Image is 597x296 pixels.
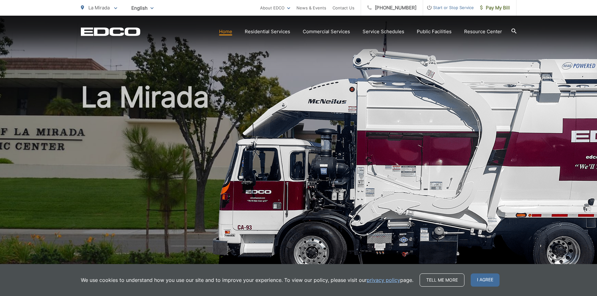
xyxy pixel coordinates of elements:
[333,4,354,12] a: Contact Us
[363,28,404,35] a: Service Schedules
[88,5,110,11] span: La Mirada
[127,3,158,13] span: English
[420,273,464,287] a: Tell me more
[303,28,350,35] a: Commercial Services
[245,28,290,35] a: Residential Services
[480,4,510,12] span: Pay My Bill
[417,28,452,35] a: Public Facilities
[81,276,413,284] p: We use cookies to understand how you use our site and to improve your experience. To view our pol...
[81,27,140,36] a: EDCD logo. Return to the homepage.
[471,273,500,287] span: I agree
[81,81,516,280] h1: La Mirada
[367,276,400,284] a: privacy policy
[219,28,232,35] a: Home
[260,4,290,12] a: About EDCO
[296,4,326,12] a: News & Events
[464,28,502,35] a: Resource Center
